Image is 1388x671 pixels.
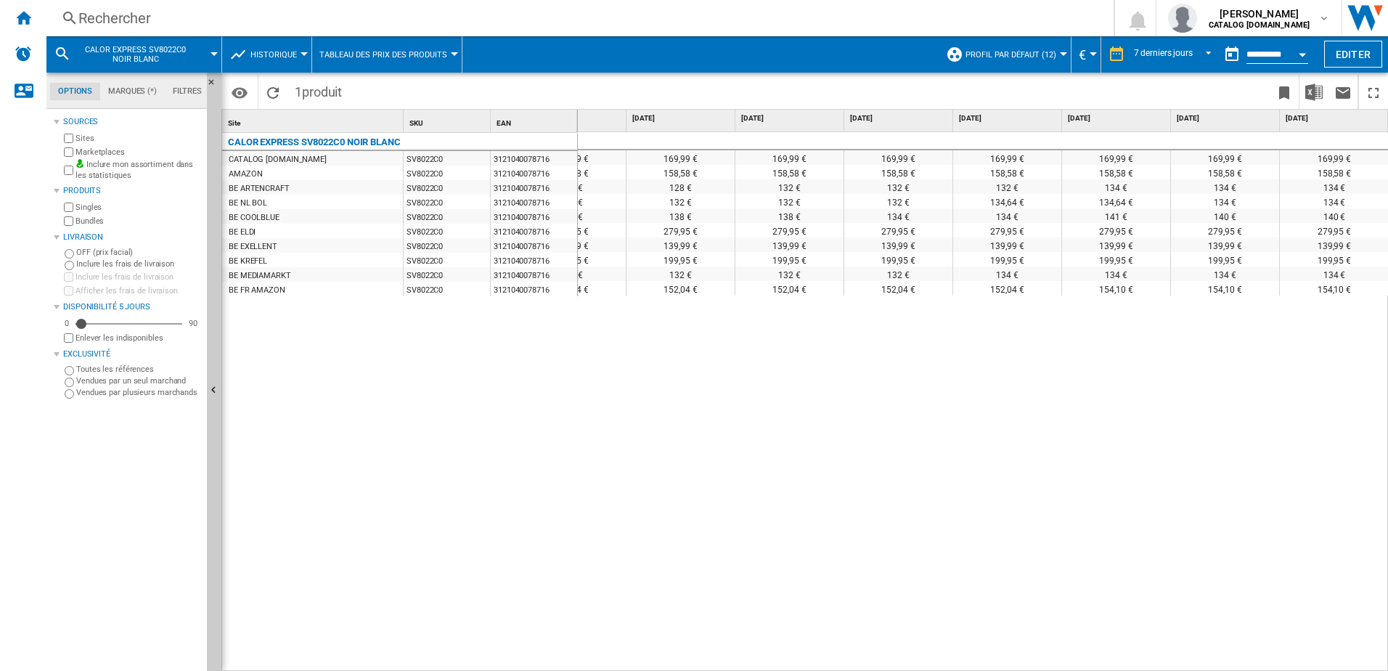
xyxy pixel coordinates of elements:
span: CALOR EXPRESS SV8022C0 NOIR BLANC [77,45,194,64]
div: 139,99 € [844,237,952,252]
div: 3121040078716 [491,238,577,253]
div: 279,95 € [953,223,1061,237]
span: [DATE] [1177,113,1276,123]
label: Sites [75,133,201,144]
md-tab-item: Options [50,83,100,100]
div: 139,99 € [953,237,1061,252]
div: 279,95 € [844,223,952,237]
label: Marketplaces [75,147,201,158]
div: 3121040078716 [491,209,577,224]
div: SV8022C0 [404,166,490,180]
label: Vendues par plusieurs marchands [76,387,201,398]
div: 141 € [1062,208,1170,223]
div: 3121040078716 [491,180,577,195]
div: 169,99 € [626,150,735,165]
div: SV8022C0 [404,282,490,296]
span: Historique [250,50,297,60]
input: Marketplaces [64,147,73,157]
span: Tableau des prix des produits [319,50,447,60]
input: Vendues par plusieurs marchands [65,389,74,399]
div: 134 € [844,208,952,223]
input: OFF (prix facial) [65,249,74,259]
input: Afficher les frais de livraison [64,286,73,296]
div: 152,04 € [626,281,735,296]
div: 3121040078716 [491,166,577,180]
div: 90 [185,318,201,329]
div: BE ELDI [229,225,256,240]
button: Open calendar [1289,39,1315,65]
div: 169,99 € [1171,150,1279,165]
button: Editer [1324,41,1382,68]
div: EAN Sort None [494,110,577,132]
div: SV8022C0 [404,209,490,224]
div: 132 € [735,267,844,281]
div: 169,99 € [844,150,952,165]
div: Sort None [407,110,490,132]
div: 139,99 € [1171,237,1279,252]
div: SV8022C0 [404,180,490,195]
div: Sources [63,116,201,128]
label: Singles [75,202,201,213]
div: 199,95 € [844,252,952,267]
div: 134 € [1171,194,1279,208]
div: 3121040078716 [491,282,577,296]
div: CALOR EXPRESS SV8022C0 NOIR BLANC [54,36,214,73]
button: Envoyer ce rapport par email [1328,75,1358,109]
div: 132 € [626,194,735,208]
div: 199,95 € [626,252,735,267]
img: mysite-bg-18x18.png [75,159,84,168]
b: CATALOG [DOMAIN_NAME] [1209,20,1310,30]
div: CALOR EXPRESS SV8022C0 NOIR BLANC [228,134,401,151]
input: Afficher les frais de livraison [64,333,73,343]
div: 3121040078716 [491,253,577,267]
div: Site Sort None [225,110,403,132]
div: 134 € [1062,179,1170,194]
div: 128 € [626,179,735,194]
div: 3121040078716 [491,224,577,238]
label: Inclure les frais de livraison [76,259,201,269]
div: 132 € [953,179,1061,194]
span: [DATE] [850,113,950,123]
button: Masquer [207,73,224,99]
div: [DATE] [847,110,952,128]
div: 169,99 € [953,150,1061,165]
div: AMAZON [229,167,262,182]
div: 158,58 € [735,165,844,179]
div: Profil par défaut (12) [946,36,1064,73]
span: [DATE] [959,113,1058,123]
div: 132 € [626,267,735,281]
button: Créer un favoris [1270,75,1299,109]
div: 132 € [735,179,844,194]
div: Sort None [225,110,403,132]
label: Enlever les indisponibles [75,333,201,343]
div: 154,10 € [1062,281,1170,296]
input: Singles [64,203,73,212]
div: Livraison [63,232,201,243]
span: produit [302,84,342,99]
button: md-calendar [1217,40,1246,69]
span: Profil par défaut (12) [966,50,1056,60]
div: 134 € [1062,267,1170,281]
span: 1 [287,75,349,105]
button: Plein écran [1359,75,1388,109]
button: Recharger [258,75,287,109]
div: SV8022C0 [404,195,490,209]
div: 132 € [735,194,844,208]
div: 152,04 € [953,281,1061,296]
span: [DATE] [632,113,732,123]
label: Inclure les frais de livraison [75,272,201,282]
div: Produits [63,185,201,197]
md-select: REPORTS.WIZARD.STEPS.REPORT.STEPS.REPORT_OPTIONS.PERIOD: 7 derniers jours [1132,43,1217,67]
div: BE MEDIAMARKT [229,269,291,283]
div: BE EXELLENT [229,240,277,254]
div: SKU Sort None [407,110,490,132]
div: 199,95 € [1062,252,1170,267]
div: 139,99 € [1062,237,1170,252]
div: 279,95 € [626,223,735,237]
input: Inclure les frais de livraison [64,272,73,282]
div: Tableau des prix des produits [319,36,454,73]
div: SV8022C0 [404,151,490,166]
div: 134 € [953,208,1061,223]
md-menu: Currency [1071,36,1101,73]
button: Options [225,79,254,105]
